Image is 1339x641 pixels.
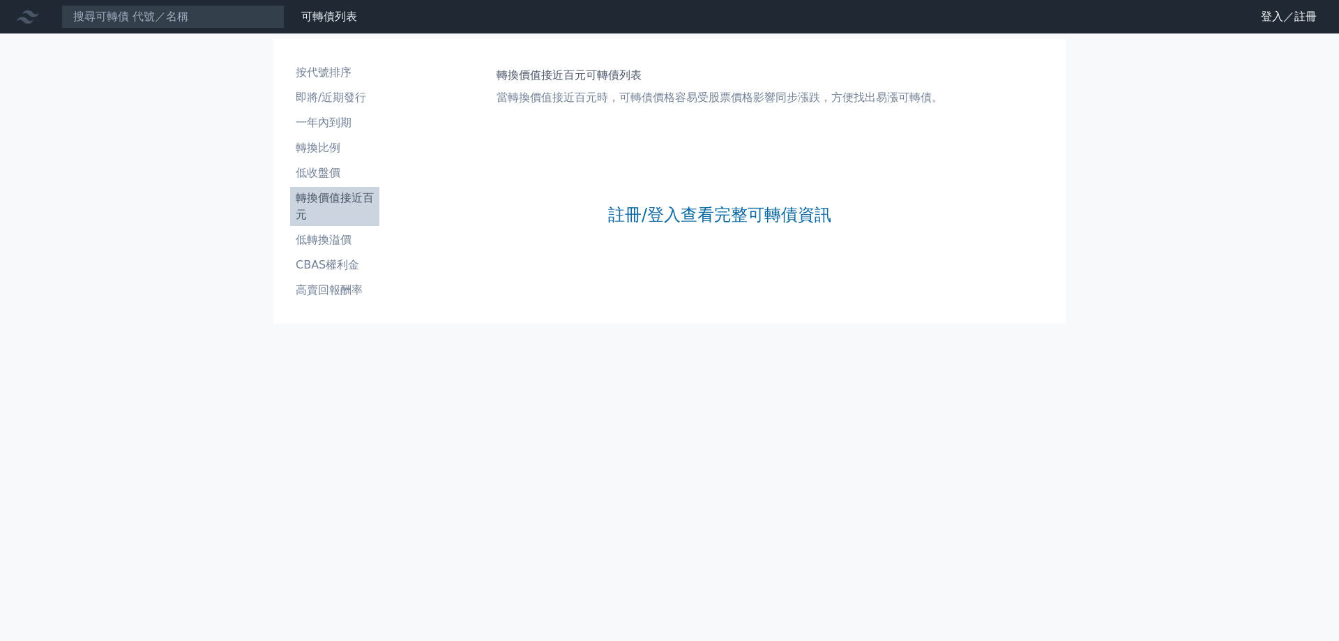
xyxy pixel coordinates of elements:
[290,61,379,84] a: 按代號排序
[290,165,379,181] li: 低收盤價
[290,64,379,81] li: 按代號排序
[290,139,379,156] li: 轉換比例
[290,86,379,109] a: 即將/近期發行
[290,232,379,248] li: 低轉換溢價
[290,257,379,273] li: CBAS權利金
[290,162,379,184] a: 低收盤價
[290,112,379,134] a: 一年內到期
[497,89,943,106] p: 當轉換價值接近百元時，可轉債價格容易受股票價格影響同步漲跌，方便找出易漲可轉債。
[290,137,379,159] a: 轉換比例
[497,67,943,84] h1: 轉換價值接近百元可轉債列表
[290,89,379,106] li: 即將/近期發行
[290,229,379,251] a: 低轉換溢價
[608,204,831,226] a: 註冊/登入查看完整可轉債資訊
[301,10,357,23] a: 可轉債列表
[61,5,285,29] input: 搜尋可轉債 代號／名稱
[290,282,379,299] li: 高賣回報酬率
[290,279,379,301] a: 高賣回報酬率
[1250,6,1328,28] a: 登入／註冊
[290,190,379,223] li: 轉換價值接近百元
[290,114,379,131] li: 一年內到期
[290,254,379,276] a: CBAS權利金
[290,187,379,226] a: 轉換價值接近百元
